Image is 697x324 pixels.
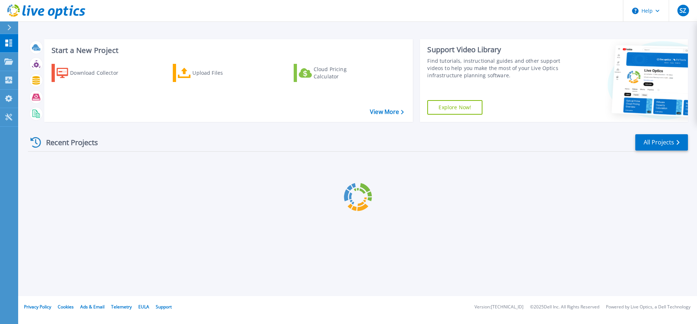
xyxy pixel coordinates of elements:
[80,304,105,310] a: Ads & Email
[111,304,132,310] a: Telemetry
[606,305,690,309] li: Powered by Live Optics, a Dell Technology
[28,134,108,151] div: Recent Projects
[52,64,133,82] a: Download Collector
[192,66,250,80] div: Upload Files
[58,304,74,310] a: Cookies
[156,304,172,310] a: Support
[70,66,128,80] div: Download Collector
[173,64,254,82] a: Upload Files
[680,8,686,13] span: SZ
[52,46,404,54] h3: Start a New Project
[427,45,564,54] div: Support Video Library
[635,134,688,151] a: All Projects
[427,100,482,115] a: Explore Now!
[530,305,599,309] li: © 2025 Dell Inc. All Rights Reserved
[24,304,51,310] a: Privacy Policy
[474,305,523,309] li: Version: [TECHNICAL_ID]
[314,66,372,80] div: Cloud Pricing Calculator
[138,304,149,310] a: EULA
[370,108,404,115] a: View More
[294,64,375,82] a: Cloud Pricing Calculator
[427,57,564,79] div: Find tutorials, instructional guides and other support videos to help you make the most of your L...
